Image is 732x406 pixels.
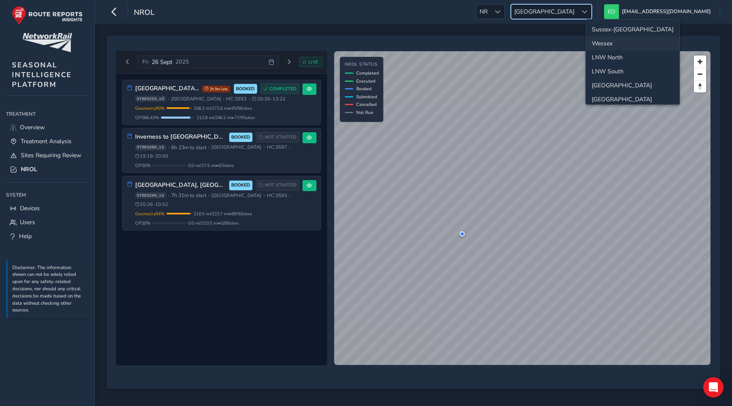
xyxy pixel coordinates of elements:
[231,134,250,141] span: BOOKED
[168,145,169,150] span: •
[265,182,297,189] span: NOT STARTED
[121,57,135,67] button: Previous day
[703,377,724,398] div: Open Intercom Messenger
[263,193,265,198] span: •
[282,57,296,67] button: Next day
[308,59,319,65] span: LIVE
[208,193,210,198] span: •
[135,96,166,102] span: ST883253_v3
[135,201,169,208] span: 20:26 - 10:52
[511,5,577,19] span: [GEOGRAPHIC_DATA]
[226,96,247,102] span: HC: 3S93
[6,201,89,215] a: Devices
[265,134,297,141] span: NOT STARTED
[22,33,72,52] img: customer logo
[252,96,286,102] span: 20:26 - 13:22
[694,68,706,80] button: Zoom out
[135,182,226,189] h3: [GEOGRAPHIC_DATA], [GEOGRAPHIC_DATA], [GEOGRAPHIC_DATA] 3S93
[6,120,89,134] a: Overview
[586,78,679,92] li: North and East
[20,123,45,131] span: Overview
[194,211,252,217] span: 210.5 mi / 223.7 mi • 89 / 90 sites
[345,62,379,67] h4: NROL Status
[356,86,372,92] span: Booked
[135,105,165,111] span: Geometry 90 %
[694,80,706,92] button: Reset bearing to north
[356,70,379,76] span: Completed
[586,36,679,50] li: Wessex
[197,114,255,121] span: 212.8 mi / 246.2 mi • 77 / 95 sites
[604,4,619,19] img: diamond-layout
[12,60,72,89] span: SEASONAL INTELLIGENCE PLATFORM
[135,145,166,150] span: ST901686_v1
[6,162,89,176] a: NROL
[135,153,169,159] span: 19:18 - 20:00
[356,78,375,84] span: Executed
[171,96,221,102] span: [GEOGRAPHIC_DATA]
[135,133,226,141] h3: Inverness to [GEOGRAPHIC_DATA]
[171,144,206,151] span: 6h 23m to start
[604,4,714,19] button: [EMAIL_ADDRESS][DOMAIN_NAME]
[135,220,151,226] span: GPS 0 %
[6,189,89,201] div: System
[135,192,166,198] span: ST883299_v2
[6,215,89,229] a: Users
[171,192,206,199] span: 7h 31m to start
[188,162,234,169] span: 0.0 mi / 27.5 mi • 0 / 3 sites
[202,86,230,92] span: 2h 9m late
[622,4,711,19] span: [EMAIL_ADDRESS][DOMAIN_NAME]
[289,193,291,198] span: •
[269,86,297,92] span: COMPLETED
[21,151,81,159] span: Sites Requiring Review
[208,145,210,150] span: •
[211,144,261,150] span: [GEOGRAPHIC_DATA]
[135,211,165,217] span: Geometry 94 %
[21,137,72,145] span: Treatment Analysis
[586,50,679,64] li: LNW North
[356,101,377,108] span: Cancelled
[152,58,172,66] span: 26 Sept
[586,92,679,106] li: Wales
[356,109,373,116] span: Not Run
[135,162,151,169] span: GPS 0 %
[334,51,710,365] canvas: Map
[211,192,261,199] span: [GEOGRAPHIC_DATA]
[477,5,491,19] span: NR
[356,94,377,100] span: Submitted
[168,97,169,101] span: •
[12,264,84,314] p: Disclaimer: The information shown can not be solely relied upon for any safety-related decisions,...
[6,108,89,120] div: Treatment
[134,7,155,19] span: NROL
[586,22,679,36] li: Sussex-Kent
[231,182,250,189] span: BOOKED
[223,97,225,101] span: •
[20,204,40,212] span: Devices
[289,145,291,150] span: •
[142,58,149,66] span: Fri
[194,105,252,111] span: 246.2 mi / 272.6 mi • 95 / 96 sites
[21,165,37,173] span: NROL
[6,148,89,162] a: Sites Requiring Review
[249,97,250,101] span: •
[267,192,287,199] span: HC: 3S93
[263,145,265,150] span: •
[267,144,287,150] span: HC: 3S97
[586,64,679,78] li: LNW South
[6,229,89,243] a: Help
[188,220,239,226] span: 0.0 mi / 210.5 mi • 0 / 89 sites
[236,86,255,92] span: BOOKED
[12,6,83,25] img: rr logo
[135,85,199,92] h3: [GEOGRAPHIC_DATA], [GEOGRAPHIC_DATA], [GEOGRAPHIC_DATA] 3S93
[20,218,35,226] span: Users
[6,134,89,148] a: Treatment Analysis
[175,58,189,66] span: 2025
[694,56,706,68] button: Zoom in
[168,193,169,198] span: •
[135,114,159,121] span: GPS 86.43 %
[19,232,32,240] span: Help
